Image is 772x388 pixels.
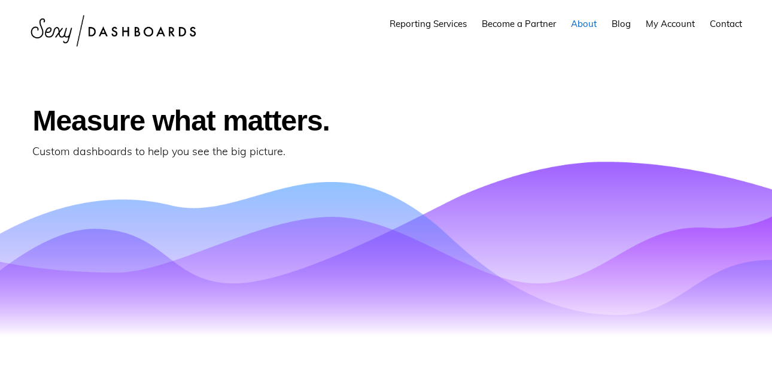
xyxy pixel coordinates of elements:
nav: Main [384,7,748,40]
a: About [565,7,603,40]
img: Sexy Dashboards [24,6,203,56]
a: Contact [704,7,748,40]
span: About [571,18,597,29]
span: Contact [710,18,742,29]
a: My Account [640,7,701,40]
span: Reporting Services [390,18,467,29]
p: Custom dashboards to help you see the big picture. [32,141,739,162]
span: Blog [612,18,631,29]
span: My Account [646,18,695,29]
h2: Measure what matters. [32,107,739,135]
span: Become a Partner [482,18,556,29]
a: Become a Partner [476,7,562,40]
a: Reporting Services [384,7,473,40]
a: Blog [606,7,637,40]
